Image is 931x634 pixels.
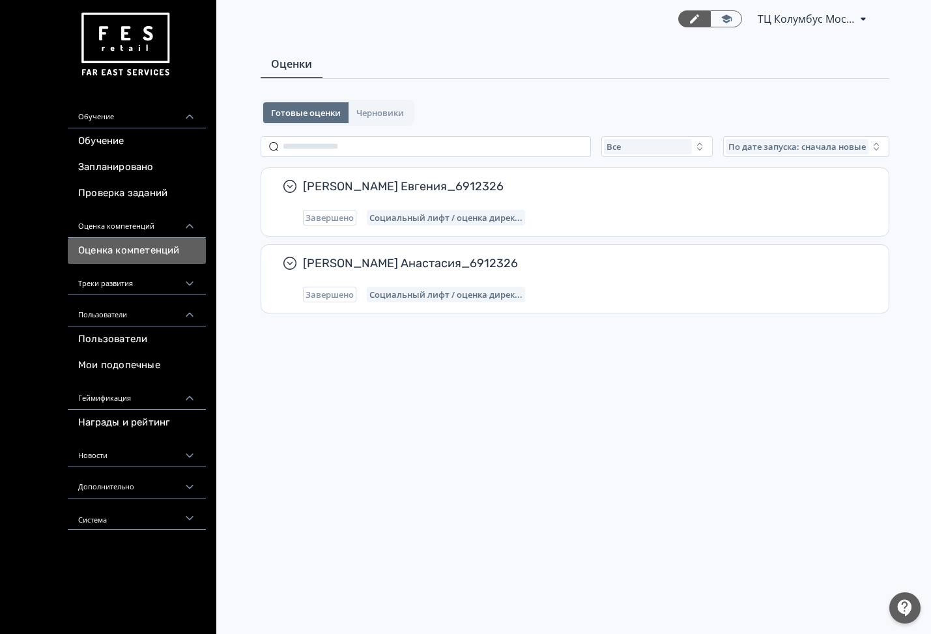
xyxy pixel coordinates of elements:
span: Завершено [306,212,354,223]
span: Социальный лифт / оценка директора магазина [369,212,523,223]
button: По дате запуска: сначала новые [723,136,889,157]
img: https://files.teachbase.ru/system/account/57463/logo/medium-936fc5084dd2c598f50a98b9cbe0469a.png [78,8,172,81]
button: Черновики [349,102,412,123]
span: Все [607,141,621,152]
div: Пользователи [68,295,206,326]
span: Социальный лифт / оценка директора магазина [369,289,523,300]
button: Готовые оценки [263,102,349,123]
span: ТЦ Колумбус Москва RE 6912326 [758,11,855,27]
a: Награды и рейтинг [68,410,206,436]
span: Оценки [271,56,312,72]
span: [PERSON_NAME] Евгения_6912326 [303,179,857,194]
span: По дате запуска: сначала новые [728,141,866,152]
span: Черновики [356,108,404,118]
div: Геймификация [68,379,206,410]
a: Обучение [68,128,206,154]
button: Все [601,136,713,157]
div: Обучение [68,97,206,128]
a: Запланировано [68,154,206,180]
a: Переключиться в режим ученика [710,10,742,27]
span: Завершено [306,289,354,300]
div: Треки развития [68,264,206,295]
div: Система [68,498,206,530]
a: Пользователи [68,326,206,353]
span: Готовые оценки [271,108,341,118]
div: Новости [68,436,206,467]
div: Оценка компетенций [68,207,206,238]
a: Мои подопечные [68,353,206,379]
span: [PERSON_NAME] Анастасия_6912326 [303,255,857,271]
a: Проверка заданий [68,180,206,207]
a: Оценка компетенций [68,238,206,264]
div: Дополнительно [68,467,206,498]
